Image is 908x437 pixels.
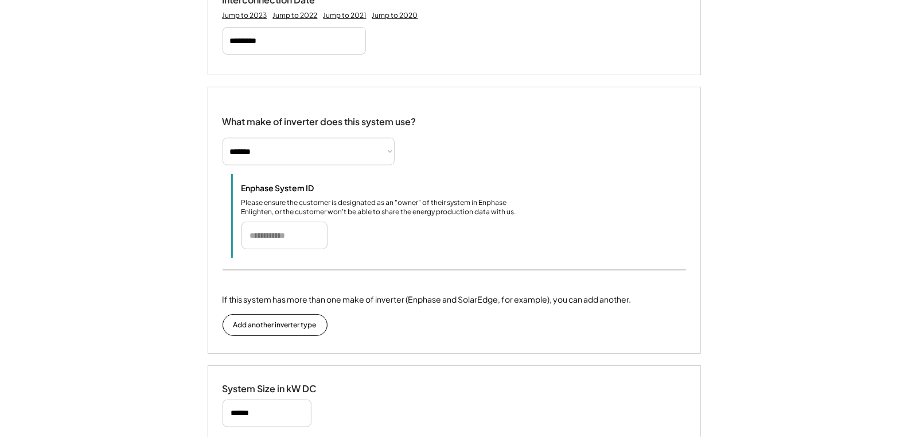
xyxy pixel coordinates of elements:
div: Please ensure the customer is designated as an "owner" of their system in Enphase Enlighten, or t... [241,198,528,218]
button: Add another inverter type [223,314,328,336]
div: System Size in kW DC [223,383,337,395]
div: Enphase System ID [241,183,356,193]
div: If this system has more than one make of inverter (Enphase and SolarEdge, for example), you can a... [223,293,632,305]
div: Jump to 2021 [324,11,367,20]
div: Jump to 2020 [372,11,418,20]
div: Jump to 2022 [273,11,318,20]
div: Jump to 2023 [223,11,267,20]
div: What make of inverter does this system use? [223,105,416,130]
